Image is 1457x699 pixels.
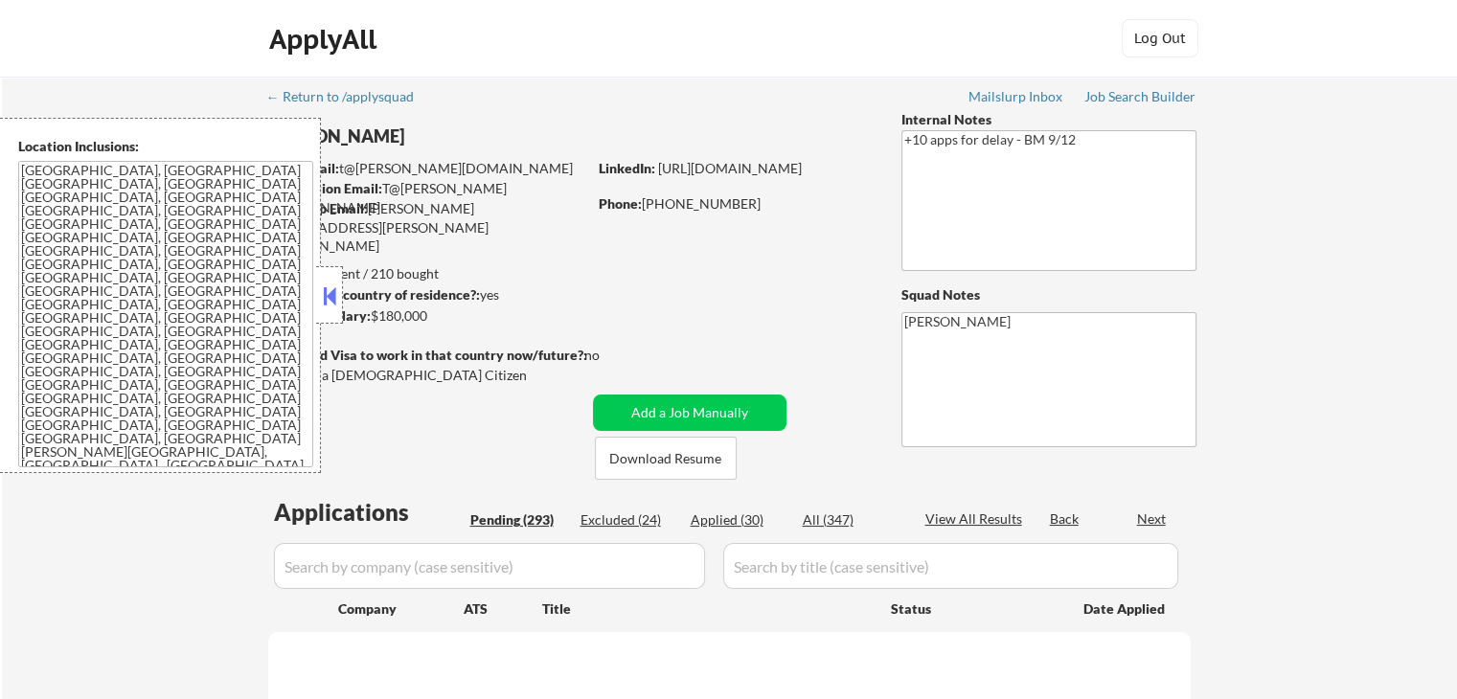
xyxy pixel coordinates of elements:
div: T@[PERSON_NAME][DOMAIN_NAME] [269,179,586,216]
strong: Phone: [599,195,642,212]
div: Back [1050,509,1081,529]
a: Mailslurp Inbox [968,89,1064,108]
div: ApplyAll [269,23,382,56]
div: Excluded (24) [581,510,676,530]
div: All (347) [803,510,899,530]
div: $180,000 [267,306,586,326]
input: Search by company (case sensitive) [274,543,705,589]
button: Download Resume [595,437,737,480]
div: [PERSON_NAME] [268,124,662,148]
a: [URL][DOMAIN_NAME] [658,160,802,176]
div: 30 sent / 210 bought [267,264,586,283]
a: ← Return to /applysquad [266,89,432,108]
div: Pending (293) [470,510,566,530]
div: Date Applied [1083,599,1168,619]
div: [PERSON_NAME][EMAIL_ADDRESS][PERSON_NAME][DOMAIN_NAME] [268,199,586,256]
div: Applied (30) [691,510,786,530]
div: ATS [464,599,542,619]
button: Log Out [1122,19,1198,57]
div: yes [267,285,581,304]
div: Location Inclusions: [18,137,313,156]
strong: Will need Visa to work in that country now/future?: [268,347,587,363]
div: ← Return to /applysquad [266,90,432,103]
div: Company [338,599,464,619]
div: Internal Notes [901,110,1196,129]
button: Add a Job Manually [593,395,786,431]
input: Search by title (case sensitive) [723,543,1178,589]
div: Next [1137,509,1168,529]
div: Mailslurp Inbox [968,90,1064,103]
div: [PHONE_NUMBER] [599,194,870,214]
div: no [584,346,639,365]
div: Status [891,591,1056,625]
div: View All Results [925,509,1028,529]
div: Squad Notes [901,285,1196,304]
div: Job Search Builder [1084,90,1196,103]
strong: Can work in country of residence?: [267,286,480,303]
div: Yes, I am a [DEMOGRAPHIC_DATA] Citizen [268,366,592,385]
div: t@[PERSON_NAME][DOMAIN_NAME] [269,159,586,178]
div: Applications [274,501,464,524]
div: Title [542,599,873,619]
strong: LinkedIn: [599,160,655,176]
